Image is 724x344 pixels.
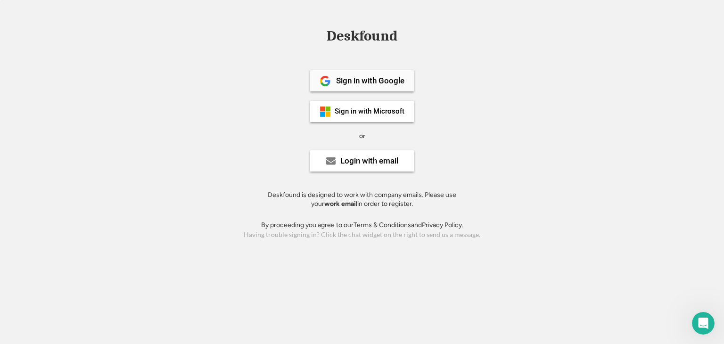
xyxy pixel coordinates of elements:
[692,312,715,335] iframe: Intercom live chat
[422,221,463,229] a: Privacy Policy.
[335,108,404,115] div: Sign in with Microsoft
[261,221,463,230] div: By proceeding you agree to our and
[340,157,398,165] div: Login with email
[359,131,365,141] div: or
[256,190,468,209] div: Deskfound is designed to work with company emails. Please use your in order to register.
[320,75,331,87] img: 1024px-Google__G__Logo.svg.png
[354,221,411,229] a: Terms & Conditions
[322,29,402,43] div: Deskfound
[324,200,357,208] strong: work email
[336,77,404,85] div: Sign in with Google
[320,106,331,117] img: ms-symbollockup_mssymbol_19.png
